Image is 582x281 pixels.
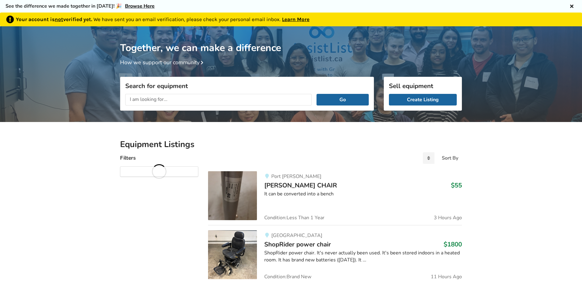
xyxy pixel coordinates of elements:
span: Condition: Less Than 1 Year [264,215,324,220]
a: bathroom safety-swival shawer chairPort [PERSON_NAME][PERSON_NAME] CHAIR$55It can be converted in... [208,171,462,225]
u: not [55,16,63,22]
h3: $1800 [444,240,462,248]
h3: $55 [451,181,462,189]
h3: Search for equipment [125,82,369,90]
img: mobility-shoprider power chair [208,230,257,279]
a: Create Listing [389,94,457,105]
h3: Sell equipment [389,82,457,90]
div: ShopRider power chair. It's never actually been used. It's been stored indoors in a heated room. ... [264,250,462,264]
h4: Filters [120,154,136,161]
a: How we support our community [120,59,206,66]
div: Sort By [442,156,458,161]
p: We have sent you an email verification, please check your personal email inbox. [16,16,309,24]
h1: Together, we can make a difference [120,26,462,54]
b: Your account is verified yet. [16,16,93,22]
h5: See the difference we made together in [DATE]! 🎉 [5,3,155,9]
span: Port [PERSON_NAME] [271,173,321,180]
span: 11 Hours Ago [431,274,462,279]
input: I am looking for... [125,94,312,105]
button: Go [317,94,369,105]
span: [GEOGRAPHIC_DATA] [271,232,322,239]
div: It can be converted into a bench [264,190,462,198]
span: ShopRider power chair [264,240,331,249]
a: Browse Here [125,3,155,9]
span: Condition: Brand New [264,274,311,279]
a: Learn More [282,16,309,22]
span: 3 Hours Ago [434,215,462,220]
img: bathroom safety-swival shawer chair [208,171,257,220]
span: [PERSON_NAME] CHAIR [264,181,337,190]
h2: Equipment Listings [120,139,462,150]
